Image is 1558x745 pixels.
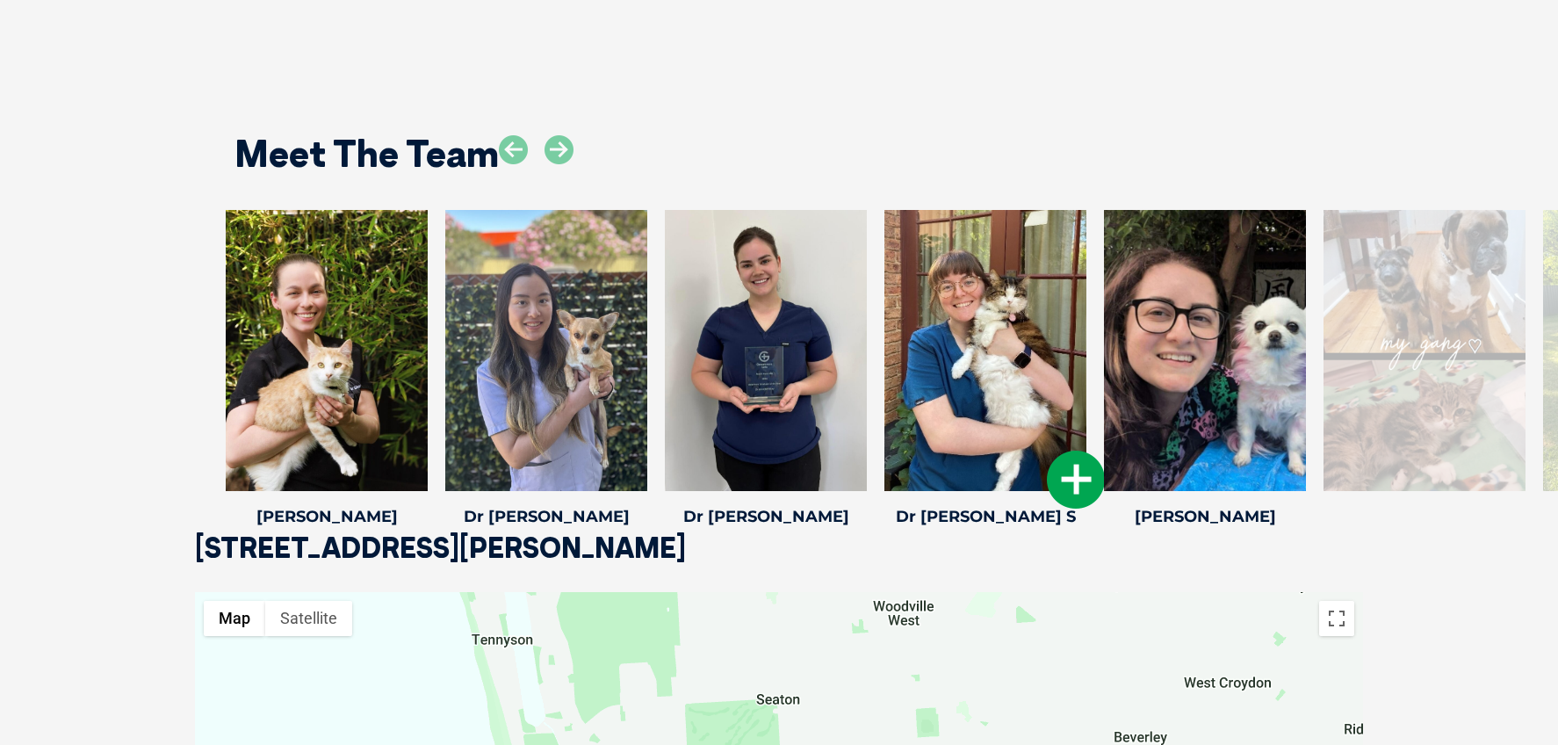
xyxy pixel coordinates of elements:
[884,509,1086,524] h4: Dr [PERSON_NAME] S
[445,509,647,524] h4: Dr [PERSON_NAME]
[204,601,265,636] button: Show street map
[265,601,352,636] button: Show satellite imagery
[1319,601,1354,636] button: Toggle fullscreen view
[665,509,867,524] h4: Dr [PERSON_NAME]
[1104,509,1306,524] h4: [PERSON_NAME]
[226,509,428,524] h4: [PERSON_NAME]
[234,135,499,172] h2: Meet The Team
